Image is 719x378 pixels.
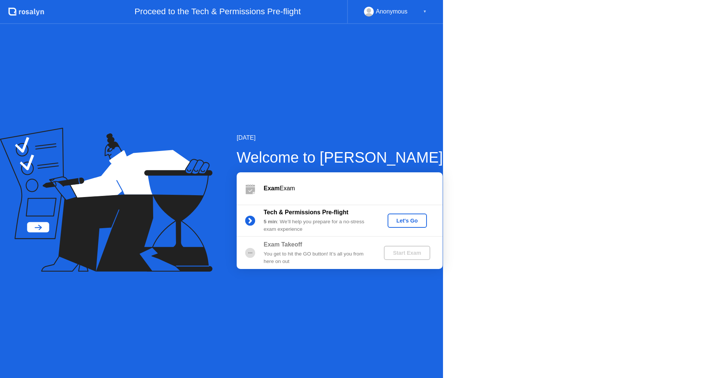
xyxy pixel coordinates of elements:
div: You get to hit the GO button! It’s all you from here on out [264,250,371,266]
div: Anonymous [376,7,408,16]
div: Welcome to [PERSON_NAME] [237,146,443,169]
div: Exam [264,184,443,193]
div: Let's Go [391,218,424,224]
b: Tech & Permissions Pre-flight [264,209,348,215]
b: 5 min [264,219,277,224]
div: Start Exam [387,250,427,256]
button: Let's Go [388,214,427,228]
b: Exam [264,185,280,191]
div: [DATE] [237,133,443,142]
div: : We’ll help you prepare for a no-stress exam experience [264,218,371,233]
button: Start Exam [384,246,430,260]
b: Exam Takeoff [264,241,302,248]
div: ▼ [423,7,427,16]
